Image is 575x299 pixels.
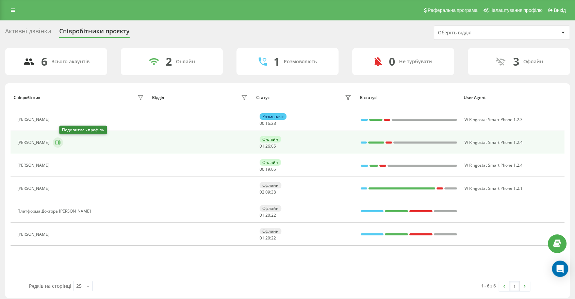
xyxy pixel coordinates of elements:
[271,212,276,218] span: 22
[260,235,264,241] span: 01
[552,261,568,277] div: Open Intercom Messenger
[260,189,264,195] span: 02
[271,120,276,126] span: 28
[59,126,107,134] div: Подивитись профіль
[360,95,457,100] div: В статусі
[464,139,523,145] span: W Ringostat Smart Phone 1.2.4
[260,236,276,240] div: : :
[464,185,523,191] span: W Ringostat Smart Phone 1.2.1
[389,55,395,68] div: 0
[265,143,270,149] span: 26
[265,235,270,241] span: 20
[399,59,432,65] div: Не турбувати
[464,117,523,122] span: W Ringostat Smart Phone 1.2.3
[554,7,566,13] span: Вихід
[5,28,51,38] div: Активні дзвінки
[260,212,264,218] span: 01
[509,281,520,291] a: 1
[51,59,89,65] div: Всього акаунтів
[464,162,523,168] span: W Ringostat Smart Phone 1.2.4
[284,59,317,65] div: Розмовляють
[17,186,51,191] div: [PERSON_NAME]
[260,113,286,120] div: Розмовляє
[513,55,519,68] div: 3
[260,190,276,195] div: : :
[481,282,496,289] div: 1 - 6 з 6
[260,143,264,149] span: 01
[260,120,264,126] span: 00
[271,166,276,172] span: 05
[29,283,71,289] span: Рядків на сторінці
[260,205,281,212] div: Офлайн
[271,143,276,149] span: 05
[274,55,280,68] div: 1
[260,136,281,143] div: Онлайн
[17,117,51,122] div: [PERSON_NAME]
[176,59,195,65] div: Онлайн
[14,95,40,100] div: Співробітник
[260,213,276,218] div: : :
[271,235,276,241] span: 22
[265,189,270,195] span: 09
[260,228,281,234] div: Офлайн
[59,28,130,38] div: Співробітники проєкту
[523,59,543,65] div: Офлайн
[464,95,561,100] div: User Agent
[260,121,276,126] div: : :
[260,167,276,172] div: : :
[260,159,281,166] div: Онлайн
[265,212,270,218] span: 20
[260,182,281,188] div: Офлайн
[166,55,172,68] div: 2
[265,166,270,172] span: 19
[17,209,93,214] div: Платформа Доктора [PERSON_NAME]
[260,166,264,172] span: 00
[76,283,82,289] div: 25
[428,7,478,13] span: Реферальна програма
[271,189,276,195] span: 38
[265,120,270,126] span: 16
[438,30,519,36] div: Оберіть відділ
[41,55,47,68] div: 6
[17,163,51,168] div: [PERSON_NAME]
[152,95,164,100] div: Відділ
[489,7,542,13] span: Налаштування профілю
[260,144,276,149] div: : :
[256,95,269,100] div: Статус
[17,232,51,237] div: [PERSON_NAME]
[17,140,51,145] div: [PERSON_NAME]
